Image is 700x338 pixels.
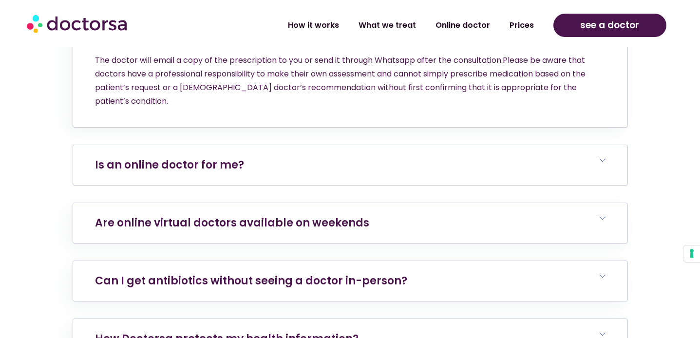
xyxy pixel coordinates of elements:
a: How it works [278,14,349,37]
h6: Are online virtual doctors available on weekends [73,203,627,243]
nav: Menu [186,14,544,37]
h6: Can I get antibiotics without seeing a doctor in-person? [73,261,627,301]
span: Please be aware that doctors have a professional responsibility to make their own assessment and ... [95,55,586,107]
a: Prices [500,14,544,37]
a: Can I get antibiotics without seeing a doctor in-person? [95,273,407,288]
a: What we treat [349,14,426,37]
h6: Is an online doctor for me? [73,145,627,185]
p: The doctor will email a copy of the prescription to you or send it through Whatsapp after the con... [95,54,605,108]
span: see a doctor [580,18,639,33]
div: How do I get a script from an online doctor? [73,54,627,127]
a: Online doctor [426,14,500,37]
button: Your consent preferences for tracking technologies [683,245,700,262]
a: Is an online doctor for me? [95,157,244,172]
a: Are online virtual doctors available on weekends [95,215,369,230]
a: see a doctor [553,14,666,37]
